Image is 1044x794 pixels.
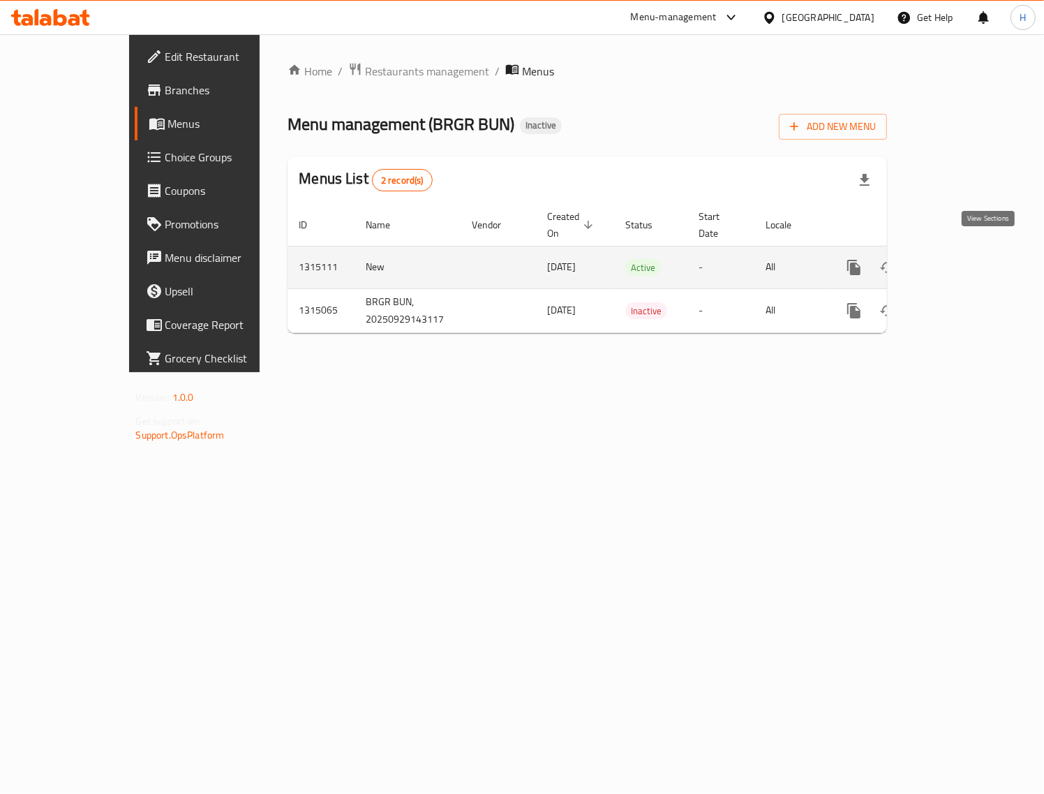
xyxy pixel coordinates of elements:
div: Menu-management [631,9,717,26]
a: Home [288,63,332,80]
span: Restaurants management [365,63,489,80]
span: H [1020,10,1026,25]
button: Change Status [871,294,904,328]
button: more [837,294,871,328]
div: Active [625,259,661,276]
a: Support.OpsPlatform [136,426,225,444]
div: Export file [848,163,881,197]
span: Coverage Report [165,316,292,333]
span: Locale [766,216,810,233]
span: Start Date [699,208,738,242]
span: Get support on: [136,412,200,430]
div: [GEOGRAPHIC_DATA] [782,10,874,25]
td: 1315065 [288,288,355,332]
table: enhanced table [288,204,983,333]
span: ID [299,216,325,233]
li: / [338,63,343,80]
span: Edit Restaurant [165,48,292,65]
li: / [495,63,500,80]
button: more [837,251,871,284]
span: [DATE] [547,258,576,276]
span: Menu disclaimer [165,249,292,266]
div: Inactive [625,302,667,319]
span: Upsell [165,283,292,300]
span: Add New Menu [790,118,876,135]
td: - [687,246,754,288]
button: Add New Menu [779,114,887,140]
a: Coupons [135,174,304,207]
a: Choice Groups [135,140,304,174]
div: Inactive [520,117,562,134]
span: 1.0.0 [172,388,194,406]
td: All [754,288,826,332]
span: 2 record(s) [373,174,432,187]
span: Created On [547,208,597,242]
a: Branches [135,73,304,107]
nav: breadcrumb [288,62,887,80]
span: Grocery Checklist [165,350,292,367]
a: Upsell [135,274,304,308]
span: Menus [522,63,554,80]
span: Choice Groups [165,149,292,166]
span: Inactive [520,119,562,131]
a: Menus [135,107,304,140]
span: Status [625,216,671,233]
div: Total records count [372,169,433,191]
td: New [355,246,461,288]
span: Menu management ( BRGR BUN ) [288,108,514,140]
span: Name [366,216,408,233]
span: Coupons [165,182,292,199]
button: Change Status [871,251,904,284]
span: Version: [136,388,170,406]
a: Edit Restaurant [135,40,304,73]
h2: Menus List [299,168,432,191]
a: Grocery Checklist [135,341,304,375]
a: Promotions [135,207,304,241]
span: Active [625,260,661,276]
td: - [687,288,754,332]
span: Branches [165,82,292,98]
td: All [754,246,826,288]
a: Menu disclaimer [135,241,304,274]
a: Restaurants management [348,62,489,80]
th: Actions [826,204,983,247]
span: Vendor [472,216,519,233]
a: Coverage Report [135,308,304,341]
td: 1315111 [288,246,355,288]
td: BRGR BUN, 20250929143117 [355,288,461,332]
span: Menus [168,115,292,132]
span: [DATE] [547,301,576,319]
span: Promotions [165,216,292,233]
span: Inactive [625,303,667,319]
